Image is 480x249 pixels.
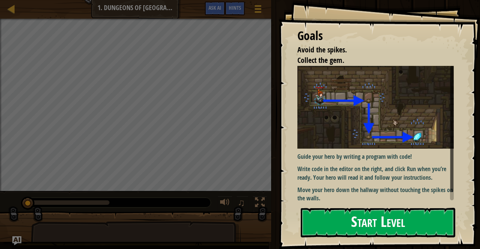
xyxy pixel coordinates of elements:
span: Ask AI [208,4,221,11]
p: Move your hero down the hallway without touching the spikes on the walls. [297,186,459,203]
span: ♫ [238,197,245,208]
button: Ask AI [12,236,21,245]
div: Goals [297,27,454,45]
li: Avoid the spikes. [288,45,452,55]
p: Guide your hero by writing a program with code! [297,152,459,161]
button: Start Level [301,208,455,237]
button: Show game menu [249,1,267,19]
span: Collect the gem. [297,55,344,65]
p: Write code in the editor on the right, and click Run when you’re ready. Your hero will read it an... [297,165,459,182]
span: Avoid the spikes. [297,45,347,55]
img: Dungeons of kithgard [297,66,459,149]
span: Hints [229,4,241,11]
button: ♫ [236,196,249,211]
button: Toggle fullscreen [252,196,267,211]
button: Ask AI [205,1,225,15]
li: Collect the gem. [288,55,452,66]
button: Adjust volume [217,196,232,211]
